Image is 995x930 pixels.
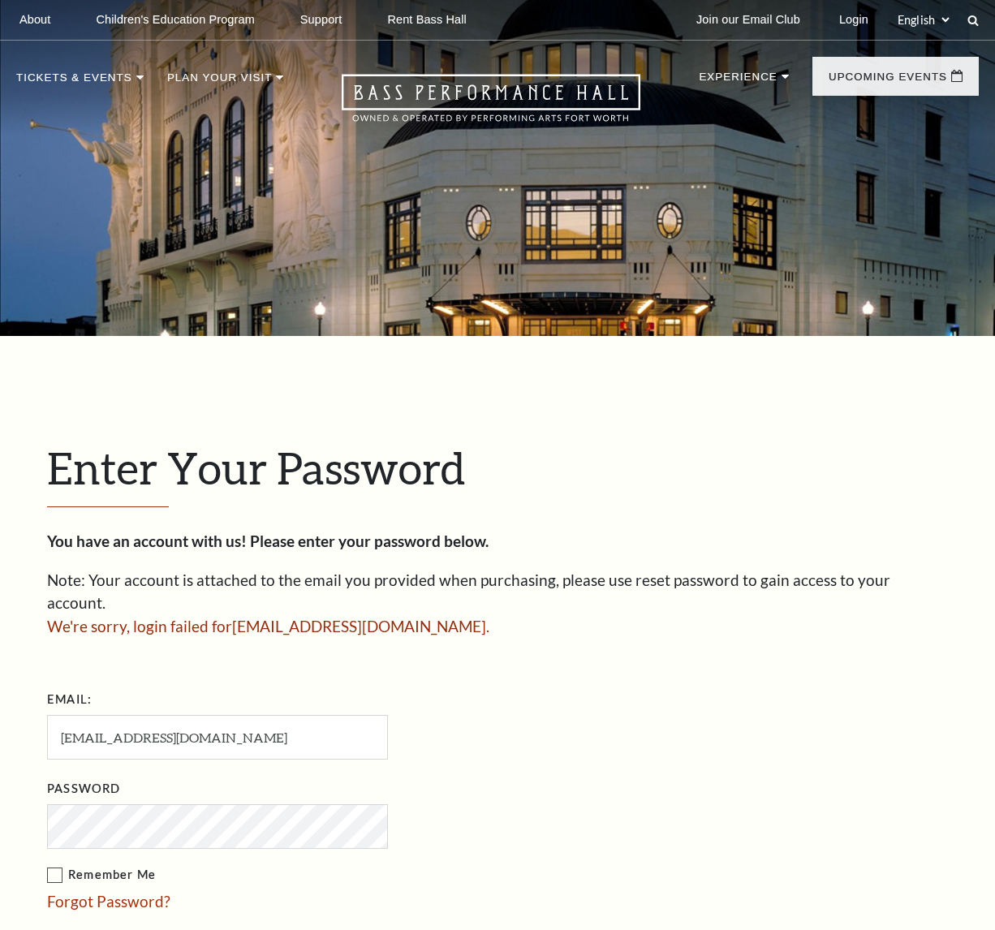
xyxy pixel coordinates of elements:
a: Forgot Password? [47,892,170,911]
p: Support [300,13,342,27]
p: Upcoming Events [829,71,947,91]
p: Plan Your Visit [167,72,273,92]
p: About [19,13,50,27]
p: Rent Bass Hall [387,13,467,27]
p: Experience [699,71,777,91]
span: Enter Your Password [47,441,465,493]
strong: Please enter your password below. [250,532,489,550]
p: Children's Education Program [96,13,254,27]
span: We're sorry, login failed for [EMAIL_ADDRESS][DOMAIN_NAME] . [47,617,489,635]
label: Email: [47,690,92,710]
label: Password [47,779,120,799]
input: Required [47,715,388,760]
strong: You have an account with us! [47,532,247,550]
select: Select: [894,12,952,28]
label: Remember Me [47,865,550,885]
p: Note: Your account is attached to the email you provided when purchasing, please use reset passwo... [47,569,948,615]
p: Tickets & Events [16,72,132,92]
